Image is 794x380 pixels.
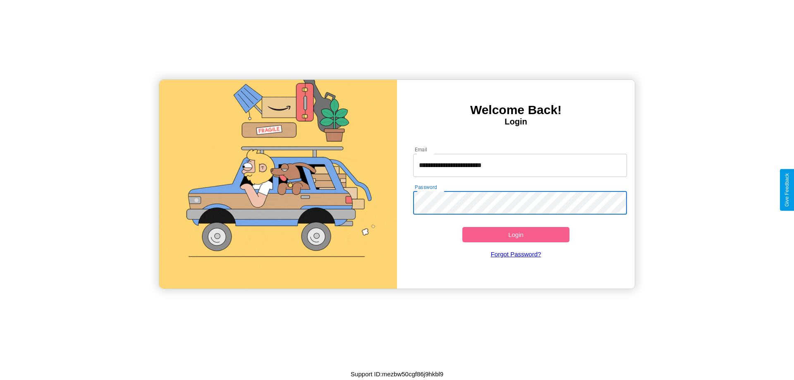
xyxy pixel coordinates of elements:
[415,184,437,191] label: Password
[415,146,428,153] label: Email
[397,117,635,127] h4: Login
[159,80,397,289] img: gif
[462,227,569,242] button: Login
[397,103,635,117] h3: Welcome Back!
[351,368,443,380] p: Support ID: mezbw50cgf86j9hkbl9
[409,242,623,266] a: Forgot Password?
[784,173,790,207] div: Give Feedback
